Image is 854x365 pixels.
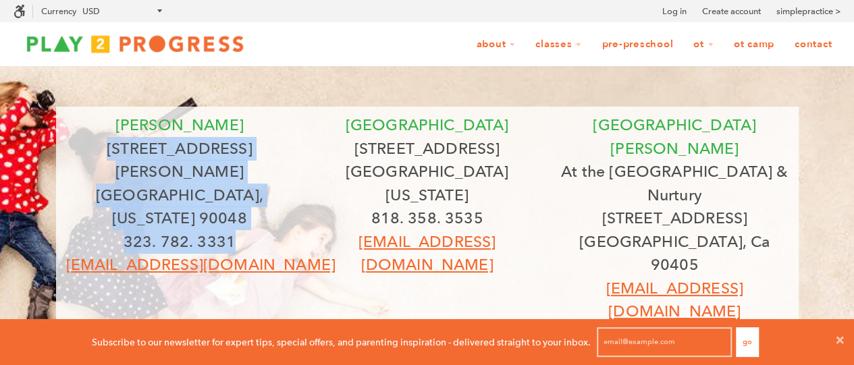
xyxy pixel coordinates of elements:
[685,32,722,57] a: OT
[66,137,294,184] p: [STREET_ADDRESS][PERSON_NAME]
[313,206,541,230] p: 818. 358. 3535
[92,335,591,349] p: Subscribe to our newsletter for expert tips, special offers, and parenting inspiration - delivere...
[115,115,244,134] font: [PERSON_NAME]
[14,30,257,57] img: Play2Progress logo
[593,115,756,158] font: [GEOGRAPHIC_DATA][PERSON_NAME]
[561,206,789,230] p: [STREET_ADDRESS]
[561,160,789,206] p: At the [GEOGRAPHIC_DATA] & Nurtury
[66,184,294,230] p: [GEOGRAPHIC_DATA], [US_STATE] 90048
[606,279,743,321] a: [EMAIL_ADDRESS][DOMAIN_NAME]
[786,32,840,57] a: Contact
[561,230,789,277] p: [GEOGRAPHIC_DATA], Ca 90405
[66,230,294,254] p: 323. 782. 3331
[597,327,732,357] input: email@example.com
[702,5,761,18] a: Create account
[313,137,541,161] p: [STREET_ADDRESS]
[725,32,783,57] a: OT Camp
[776,5,840,18] a: simplepractice >
[346,115,509,134] span: [GEOGRAPHIC_DATA]
[358,232,496,275] a: [EMAIL_ADDRESS][DOMAIN_NAME]
[66,255,336,274] a: [EMAIL_ADDRESS][DOMAIN_NAME]
[662,5,687,18] a: Log in
[527,32,590,57] a: Classes
[41,6,76,16] label: Currency
[313,160,541,206] p: [GEOGRAPHIC_DATA][US_STATE]
[736,327,759,357] button: Go
[593,32,682,57] a: Pre-Preschool
[467,32,524,57] a: About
